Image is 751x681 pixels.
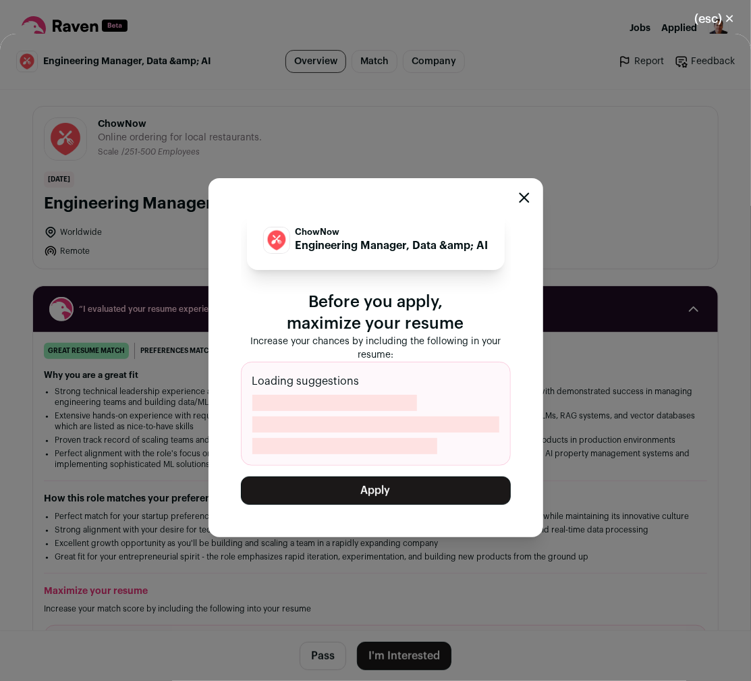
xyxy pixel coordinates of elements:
[264,227,289,253] img: 30f2d7c96d74c59bb225f22fd607278207284c290477e370201cad183887230c.jpg
[241,335,511,362] p: Increase your chances by including the following in your resume:
[296,227,489,238] p: ChowNow
[241,476,511,505] button: Apply
[296,238,489,254] p: Engineering Manager, Data &amp; AI
[241,292,511,335] p: Before you apply, maximize your resume
[241,362,511,466] div: Loading suggestions
[678,4,751,34] button: Close modal
[519,192,530,203] button: Close modal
